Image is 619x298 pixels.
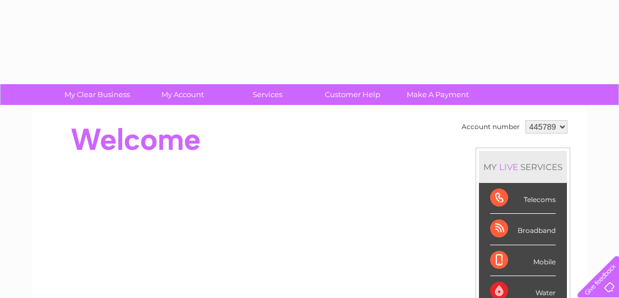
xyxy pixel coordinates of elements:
[136,84,229,105] a: My Account
[490,183,556,214] div: Telecoms
[490,245,556,276] div: Mobile
[221,84,314,105] a: Services
[490,214,556,245] div: Broadband
[306,84,399,105] a: Customer Help
[459,117,523,136] td: Account number
[497,162,520,172] div: LIVE
[479,151,567,183] div: MY SERVICES
[51,84,143,105] a: My Clear Business
[392,84,484,105] a: Make A Payment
